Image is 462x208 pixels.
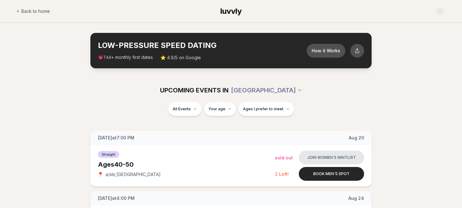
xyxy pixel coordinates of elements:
[204,102,236,116] button: Your age
[98,151,119,158] span: Straight
[307,44,345,58] button: How it Works
[348,195,364,201] span: Aug 24
[275,171,289,177] span: 2 Left!
[103,55,111,60] span: 744
[299,151,364,164] button: Join women's waitlist
[105,171,161,178] span: a/stir , [GEOGRAPHIC_DATA]
[220,7,242,16] span: luvvly
[275,155,293,160] span: Sold Out
[243,107,283,112] span: Ages I prefer to meet
[349,135,364,141] span: Aug 20
[208,107,225,112] span: Your age
[21,8,50,14] span: Back to home
[98,195,135,201] span: [DATE] at 4:00 PM
[98,160,275,169] div: Ages 40-50
[434,7,446,16] button: Open menu
[299,167,364,181] button: Book men's spot
[173,107,191,112] span: All Events
[239,102,294,116] button: Ages I prefer to meet
[98,172,103,177] span: 📍
[16,5,50,18] a: Back to home
[168,102,201,116] button: All Events
[98,54,153,61] span: 💗 + monthly first dates
[98,135,134,141] span: [DATE] at 7:00 PM
[231,83,302,97] button: [GEOGRAPHIC_DATA]
[220,6,242,16] a: luvvly
[98,40,307,50] h2: LOW-PRESSURE SPEED DATING
[160,55,201,61] span: ⭐ 4.9/5 on Google
[160,86,228,95] span: UPCOMING EVENTS IN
